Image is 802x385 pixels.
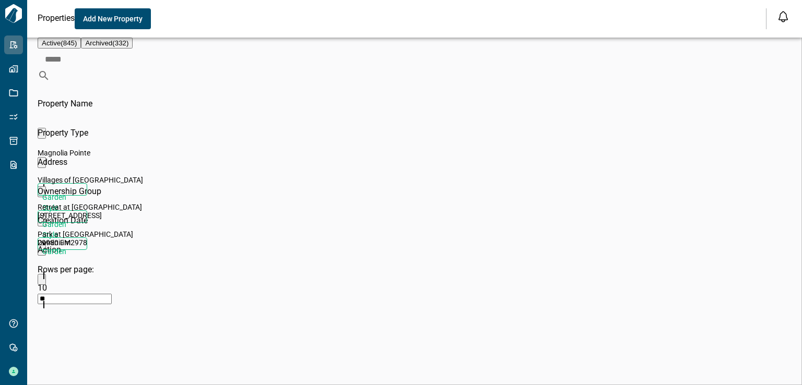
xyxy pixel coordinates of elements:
[38,118,124,148] div: Property Type
[42,246,82,267] p: Garden Style
[38,149,90,157] span: Magnolia Pointe
[38,203,142,211] span: Retreat at [GEOGRAPHIC_DATA]
[83,14,143,24] span: Add New Property
[38,264,792,274] p: Rows per page:
[38,13,75,23] span: Properties
[42,39,77,47] span: Active(845)
[38,89,152,118] div: Property Name
[38,238,87,247] span: 29980 FM2978
[38,211,102,220] span: [STREET_ADDRESS]
[775,8,792,25] button: Open notification feed
[85,39,128,47] span: Archived(332)
[38,230,133,238] span: Park at [GEOGRAPHIC_DATA]
[42,219,82,240] p: Garden Style
[42,192,82,213] p: Garden Style
[38,176,143,184] span: Villages of [GEOGRAPHIC_DATA]
[38,38,792,49] div: base tabs
[75,8,151,29] button: Add New Property
[38,235,102,264] div: Action
[38,283,792,293] div: 10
